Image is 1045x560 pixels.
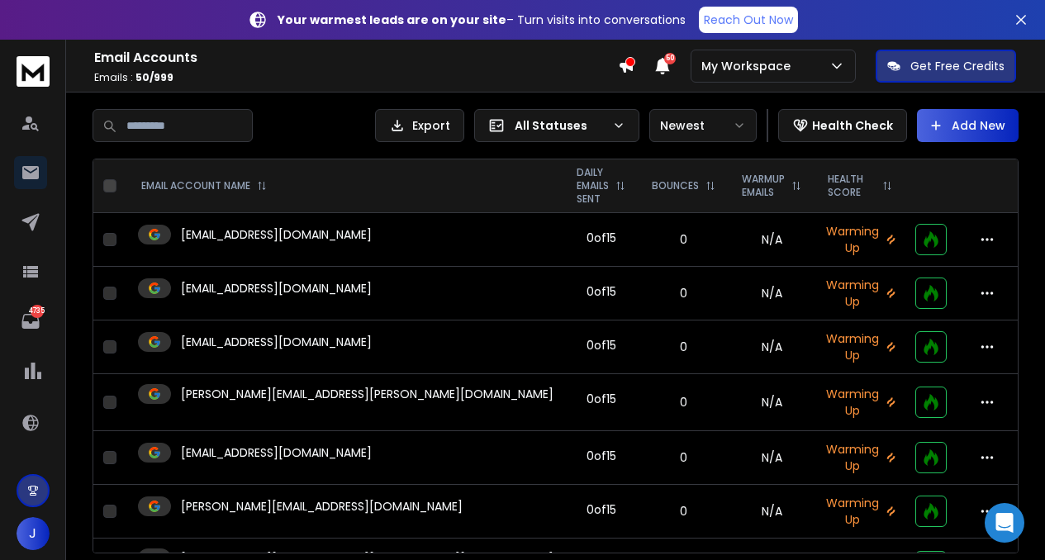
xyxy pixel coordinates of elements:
[701,58,797,74] p: My Workspace
[729,374,815,431] td: N/A
[587,448,616,464] div: 0 of 15
[649,109,757,142] button: Newest
[141,179,267,192] div: EMAIL ACCOUNT NAME
[94,48,618,68] h1: Email Accounts
[824,277,895,310] p: Warming Up
[828,173,876,199] p: HEALTH SCORE
[824,330,895,363] p: Warming Up
[652,179,699,192] p: BOUNCES
[917,109,1019,142] button: Add New
[824,495,895,528] p: Warming Up
[181,386,553,402] p: [PERSON_NAME][EMAIL_ADDRESS][PERSON_NAME][DOMAIN_NAME]
[587,283,616,300] div: 0 of 15
[17,517,50,550] button: J
[181,280,372,297] p: [EMAIL_ADDRESS][DOMAIN_NAME]
[729,485,815,539] td: N/A
[824,386,895,419] p: Warming Up
[648,449,719,466] p: 0
[985,503,1024,543] div: Open Intercom Messenger
[278,12,506,28] strong: Your warmest leads are on your site
[587,501,616,518] div: 0 of 15
[17,56,50,87] img: logo
[587,230,616,246] div: 0 of 15
[94,71,618,84] p: Emails :
[648,339,719,355] p: 0
[181,334,372,350] p: [EMAIL_ADDRESS][DOMAIN_NAME]
[704,12,793,28] p: Reach Out Now
[375,109,464,142] button: Export
[729,320,815,374] td: N/A
[648,231,719,248] p: 0
[278,12,686,28] p: – Turn visits into conversations
[648,503,719,520] p: 0
[181,498,463,515] p: [PERSON_NAME][EMAIL_ADDRESS][DOMAIN_NAME]
[778,109,907,142] button: Health Check
[14,305,47,338] a: 4735
[135,70,173,84] span: 50 / 999
[910,58,1005,74] p: Get Free Credits
[664,53,676,64] span: 50
[181,444,372,461] p: [EMAIL_ADDRESS][DOMAIN_NAME]
[876,50,1016,83] button: Get Free Credits
[729,213,815,267] td: N/A
[515,117,606,134] p: All Statuses
[648,394,719,411] p: 0
[587,337,616,354] div: 0 of 15
[824,223,895,256] p: Warming Up
[181,226,372,243] p: [EMAIL_ADDRESS][DOMAIN_NAME]
[587,391,616,407] div: 0 of 15
[648,285,719,301] p: 0
[729,431,815,485] td: N/A
[824,441,895,474] p: Warming Up
[577,166,609,206] p: DAILY EMAILS SENT
[729,267,815,320] td: N/A
[812,117,893,134] p: Health Check
[742,173,785,199] p: WARMUP EMAILS
[699,7,798,33] a: Reach Out Now
[31,305,44,318] p: 4735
